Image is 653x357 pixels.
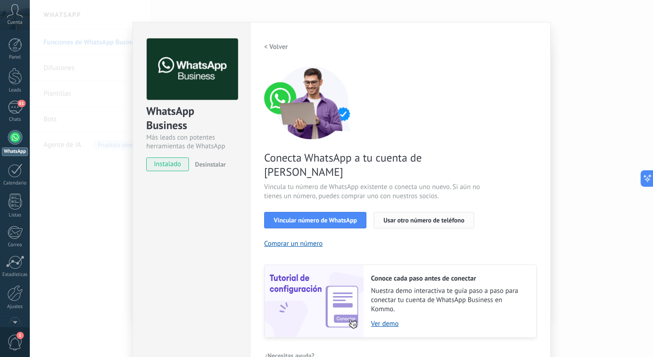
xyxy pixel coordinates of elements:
[2,180,28,186] div: Calendario
[2,272,28,278] div: Estadísticas
[371,319,527,328] a: Ver demo
[7,20,22,26] span: Cuenta
[147,38,238,100] img: logo_main.png
[264,66,360,139] img: connect number
[371,274,527,283] h2: Conoce cada paso antes de conectar
[146,104,237,133] div: WhatsApp Business
[264,239,323,248] button: Comprar un número
[146,133,237,151] div: Más leads con potentes herramientas de WhatsApp
[17,100,25,107] span: 61
[264,212,366,228] button: Vincular número de WhatsApp
[195,160,226,168] span: Desinstalar
[383,217,464,223] span: Usar otro número de teléfono
[191,157,226,171] button: Desinstalar
[2,304,28,310] div: Ajustes
[2,87,28,93] div: Leads
[264,151,482,179] span: Conecta WhatsApp a tu cuenta de [PERSON_NAME]
[274,217,357,223] span: Vincular número de WhatsApp
[264,183,482,201] span: Vincula tu número de WhatsApp existente o conecta uno nuevo. Si aún no tienes un número, puedes c...
[2,212,28,218] div: Listas
[2,54,28,60] div: Panel
[374,212,474,228] button: Usar otro número de teléfono
[2,147,28,156] div: WhatsApp
[264,43,288,51] h2: < Volver
[2,117,28,123] div: Chats
[17,332,24,339] span: 1
[2,242,28,248] div: Correo
[264,38,288,55] button: < Volver
[147,157,188,171] span: instalado
[371,287,527,314] span: Nuestra demo interactiva te guía paso a paso para conectar tu cuenta de WhatsApp Business en Kommo.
